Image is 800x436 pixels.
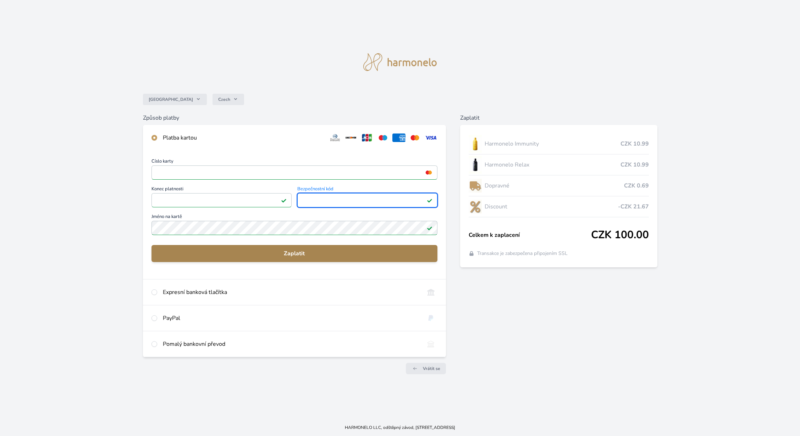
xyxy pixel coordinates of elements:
[163,288,419,296] div: Expresní banková tlačítka
[149,97,193,102] span: [GEOGRAPHIC_DATA]
[618,202,649,211] span: -CZK 21.67
[344,133,358,142] img: discover.svg
[469,156,482,174] img: CLEAN_RELAX_se_stinem_x-lo.jpg
[143,94,207,105] button: [GEOGRAPHIC_DATA]
[163,133,323,142] div: Platba kartou
[620,160,649,169] span: CZK 10.99
[376,133,390,142] img: maestro.svg
[163,314,419,322] div: PayPal
[469,198,482,216] img: discount-lo.png
[155,168,434,178] iframe: Iframe pro číslo karty
[157,249,432,258] span: Zaplatit
[329,133,342,142] img: diners.svg
[460,114,657,122] h6: Zaplatit
[485,181,624,190] span: Dopravné
[297,187,437,193] span: Bezpečnostní kód
[620,140,649,148] span: CZK 10.99
[424,169,434,176] img: mc
[424,288,437,296] img: onlineBanking_CZ.svg
[151,214,437,221] span: Jméno na kartě
[406,363,446,374] a: Vrátit se
[300,195,434,205] iframe: Iframe pro bezpečnostní kód
[469,135,482,153] img: IMMUNITY_se_stinem_x-lo.jpg
[424,340,437,348] img: bankTransfer_IBAN.svg
[143,114,446,122] h6: Způsob platby
[624,181,649,190] span: CZK 0.69
[281,197,287,203] img: Platné pole
[151,245,437,262] button: Zaplatit
[151,159,437,165] span: Číslo karty
[163,340,419,348] div: Pomalý bankovní převod
[427,197,432,203] img: Platné pole
[423,366,440,371] span: Vrátit se
[155,195,288,205] iframe: Iframe pro datum vypršení platnosti
[485,202,618,211] span: Discount
[363,53,437,71] img: logo.svg
[485,140,620,148] span: Harmonelo Immunity
[392,133,405,142] img: amex.svg
[424,314,437,322] img: paypal.svg
[469,231,591,239] span: Celkem k zaplacení
[360,133,374,142] img: jcb.svg
[213,94,244,105] button: Czech
[477,250,568,257] span: Transakce je zabezpečena připojením SSL
[151,221,437,235] input: Jméno na kartěPlatné pole
[485,160,620,169] span: Harmonelo Relax
[151,187,292,193] span: Konec platnosti
[218,97,230,102] span: Czech
[591,229,649,241] span: CZK 100.00
[408,133,421,142] img: mc.svg
[427,225,432,231] img: Platné pole
[424,133,437,142] img: visa.svg
[469,177,482,195] img: delivery-lo.png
